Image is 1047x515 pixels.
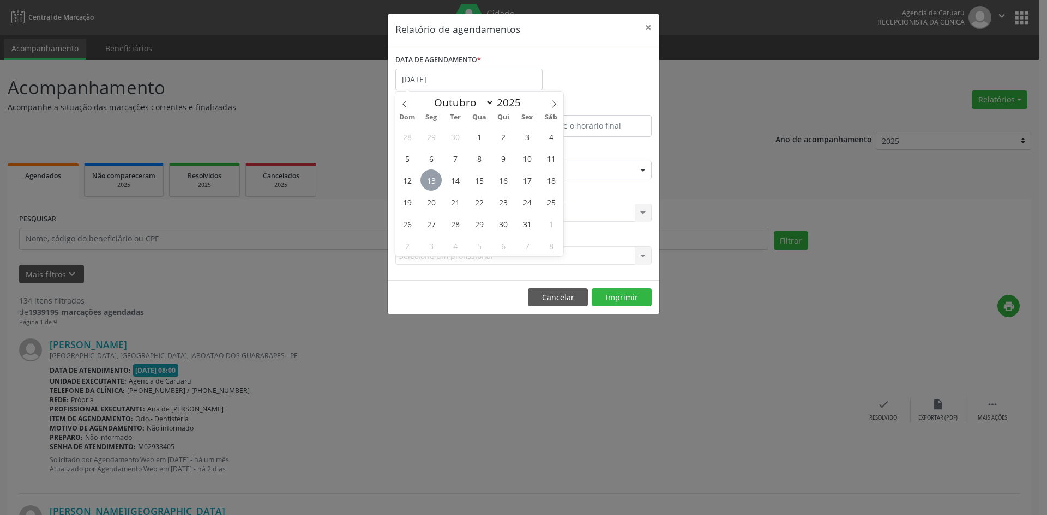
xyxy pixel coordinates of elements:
span: Setembro 30, 2025 [444,126,466,147]
span: Outubro 7, 2025 [444,148,466,169]
input: Year [494,95,530,110]
span: Outubro 17, 2025 [516,169,538,191]
span: Outubro 12, 2025 [396,169,418,191]
span: Outubro 14, 2025 [444,169,466,191]
span: Outubro 5, 2025 [396,148,418,169]
span: Novembro 6, 2025 [492,235,514,256]
span: Outubro 24, 2025 [516,191,538,213]
span: Outubro 13, 2025 [420,169,442,191]
span: Outubro 1, 2025 [468,126,490,147]
span: Outubro 27, 2025 [420,213,442,234]
span: Qui [491,114,515,121]
span: Seg [419,114,443,121]
span: Outubro 11, 2025 [540,148,562,169]
span: Outubro 16, 2025 [492,169,514,191]
span: Outubro 29, 2025 [468,213,490,234]
button: Cancelar [528,288,588,307]
span: Outubro 10, 2025 [516,148,538,169]
span: Outubro 28, 2025 [444,213,466,234]
button: Imprimir [592,288,652,307]
span: Novembro 4, 2025 [444,235,466,256]
select: Month [429,95,494,110]
span: Outubro 30, 2025 [492,213,514,234]
span: Novembro 3, 2025 [420,235,442,256]
span: Outubro 31, 2025 [516,213,538,234]
span: Outubro 3, 2025 [516,126,538,147]
span: Outubro 18, 2025 [540,169,562,191]
span: Outubro 9, 2025 [492,148,514,169]
span: Outubro 4, 2025 [540,126,562,147]
span: Setembro 29, 2025 [420,126,442,147]
span: Outubro 2, 2025 [492,126,514,147]
span: Novembro 1, 2025 [540,213,562,234]
span: Outubro 8, 2025 [468,148,490,169]
span: Qua [467,114,491,121]
span: Novembro 8, 2025 [540,235,562,256]
span: Outubro 21, 2025 [444,191,466,213]
input: Selecione o horário final [526,115,652,137]
span: Sex [515,114,539,121]
label: DATA DE AGENDAMENTO [395,52,481,69]
span: Novembro 2, 2025 [396,235,418,256]
span: Outubro 20, 2025 [420,191,442,213]
span: Outubro 22, 2025 [468,191,490,213]
span: Outubro 23, 2025 [492,191,514,213]
span: Outubro 19, 2025 [396,191,418,213]
span: Outubro 26, 2025 [396,213,418,234]
span: Outubro 15, 2025 [468,169,490,191]
h5: Relatório de agendamentos [395,22,520,36]
span: Outubro 25, 2025 [540,191,562,213]
span: Sáb [539,114,563,121]
span: Novembro 7, 2025 [516,235,538,256]
span: Ter [443,114,467,121]
input: Selecione uma data ou intervalo [395,69,543,90]
span: Novembro 5, 2025 [468,235,490,256]
span: Dom [395,114,419,121]
button: Close [637,14,659,41]
label: ATÉ [526,98,652,115]
span: Outubro 6, 2025 [420,148,442,169]
span: Setembro 28, 2025 [396,126,418,147]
